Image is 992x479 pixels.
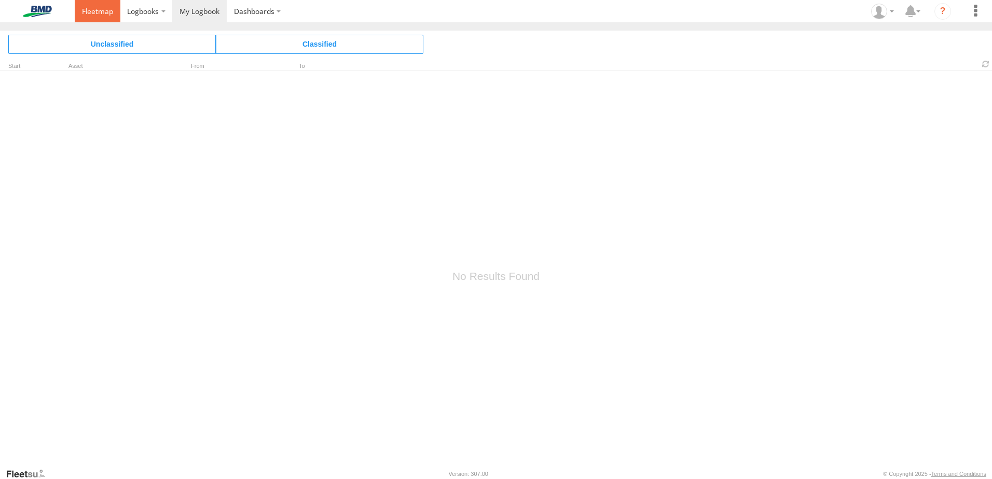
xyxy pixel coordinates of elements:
[867,4,898,19] div: Shaun Molloy
[980,59,992,69] span: Refresh
[284,64,388,69] div: To
[6,469,53,479] a: Visit our Website
[449,471,488,477] div: Version: 307.00
[934,3,951,20] i: ?
[8,35,216,53] span: Click to view Unclassified Trips
[931,471,986,477] a: Terms and Conditions
[216,35,423,53] span: Click to view Classified Trips
[8,64,39,69] div: Click to Sort
[883,471,986,477] div: © Copyright 2025 -
[176,64,280,69] div: From
[68,64,172,69] div: Asset
[10,6,64,17] img: bmd-logo.svg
